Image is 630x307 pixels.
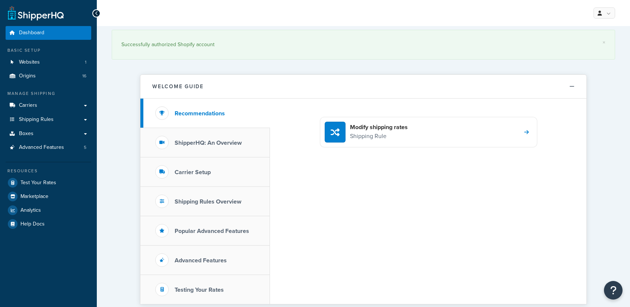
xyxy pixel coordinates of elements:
[175,257,227,264] h3: Advanced Features
[19,144,64,151] span: Advanced Features
[19,59,40,65] span: Websites
[6,127,91,141] a: Boxes
[175,228,249,234] h3: Popular Advanced Features
[175,110,225,117] h3: Recommendations
[6,99,91,112] a: Carriers
[85,59,86,65] span: 1
[20,207,41,214] span: Analytics
[19,102,37,109] span: Carriers
[6,204,91,217] a: Analytics
[175,140,242,146] h3: ShipperHQ: An Overview
[19,131,34,137] span: Boxes
[6,55,91,69] li: Websites
[6,141,91,154] li: Advanced Features
[19,116,54,123] span: Shipping Rules
[84,144,86,151] span: 5
[604,281,623,300] button: Open Resource Center
[175,169,211,176] h3: Carrier Setup
[6,217,91,231] a: Help Docs
[175,198,241,205] h3: Shipping Rules Overview
[6,69,91,83] a: Origins16
[350,131,408,141] p: Shipping Rule
[6,190,91,203] a: Marketplace
[6,26,91,40] a: Dashboard
[20,194,48,200] span: Marketplace
[6,141,91,154] a: Advanced Features5
[6,90,91,97] div: Manage Shipping
[19,30,44,36] span: Dashboard
[350,123,408,131] h4: Modify shipping rates
[6,176,91,189] a: Test Your Rates
[6,69,91,83] li: Origins
[152,84,204,89] h2: Welcome Guide
[175,287,224,293] h3: Testing Your Rates
[6,47,91,54] div: Basic Setup
[140,75,586,99] button: Welcome Guide
[82,73,86,79] span: 16
[602,39,605,45] a: ×
[19,73,36,79] span: Origins
[6,168,91,174] div: Resources
[20,180,56,186] span: Test Your Rates
[6,113,91,127] a: Shipping Rules
[6,55,91,69] a: Websites1
[20,221,45,227] span: Help Docs
[121,39,605,50] div: Successfully authorized Shopify account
